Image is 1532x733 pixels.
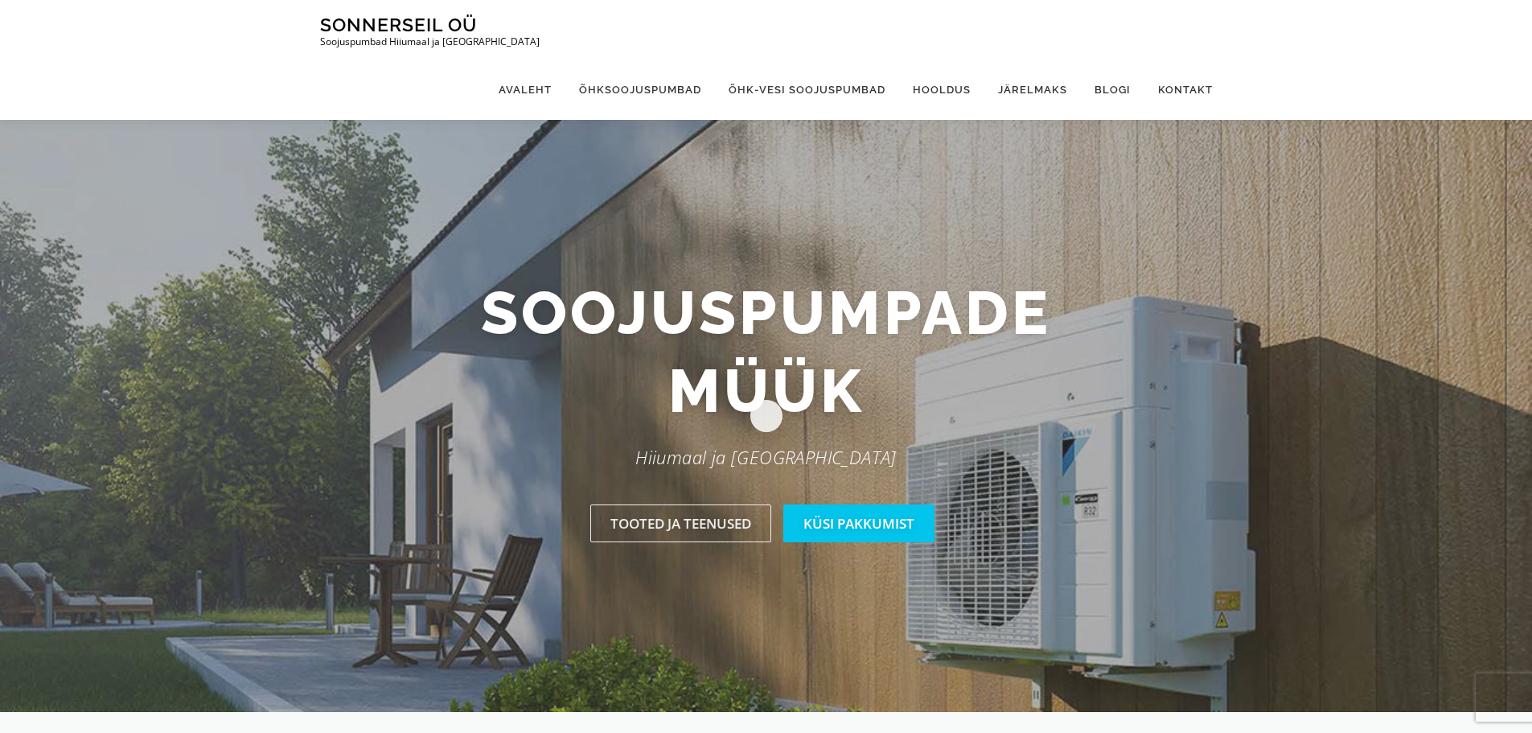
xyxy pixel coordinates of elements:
a: Tooted ja teenused [590,504,771,542]
span: müük [668,352,865,430]
p: Soojuspumbad Hiiumaal ja [GEOGRAPHIC_DATA] [320,36,540,47]
h2: Soojuspumpade [308,274,1225,430]
a: Õhk-vesi soojuspumbad [715,60,899,120]
p: Hiiumaal ja [GEOGRAPHIC_DATA] [308,443,1225,472]
a: Blogi [1081,60,1144,120]
a: Järelmaks [984,60,1081,120]
a: Avaleht [485,60,565,120]
a: Hooldus [899,60,984,120]
a: Küsi pakkumist [783,504,934,542]
a: Sonnerseil OÜ [320,14,477,35]
a: Õhksoojuspumbad [565,60,715,120]
a: Kontakt [1144,60,1213,120]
